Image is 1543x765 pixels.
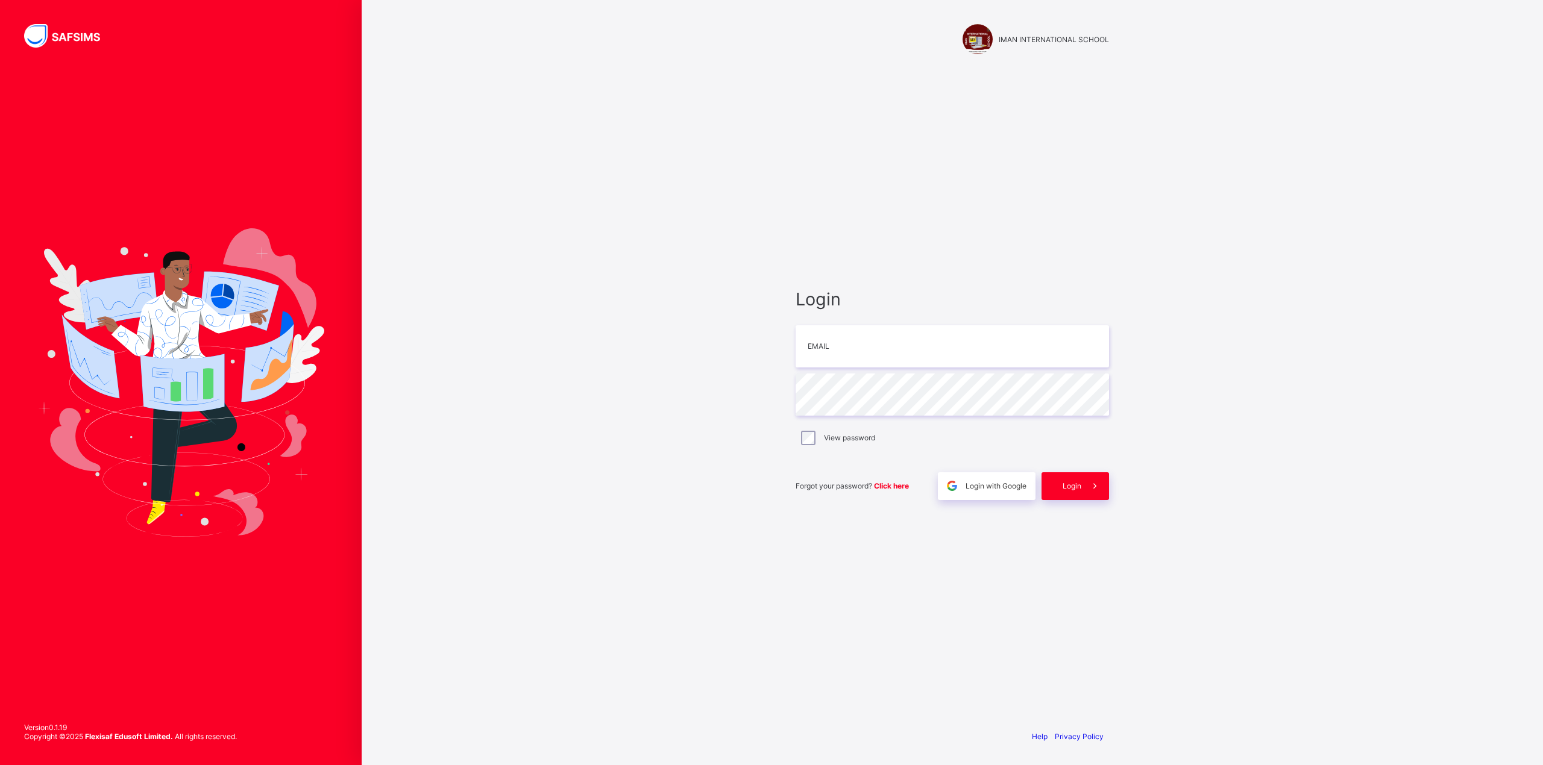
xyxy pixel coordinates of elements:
[24,24,115,48] img: SAFSIMS Logo
[1055,732,1104,741] a: Privacy Policy
[874,481,909,490] a: Click here
[37,228,324,537] img: Hero Image
[85,732,173,741] strong: Flexisaf Edusoft Limited.
[945,479,959,493] img: google.396cfc9801f0270233282035f929180a.svg
[824,433,875,442] label: View password
[1032,732,1048,741] a: Help
[796,289,1109,310] span: Login
[1063,481,1081,490] span: Login
[24,732,237,741] span: Copyright © 2025 All rights reserved.
[24,723,237,732] span: Version 0.1.19
[999,35,1109,44] span: IMAN INTERNATIONAL SCHOOL
[796,481,909,490] span: Forgot your password?
[966,481,1026,490] span: Login with Google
